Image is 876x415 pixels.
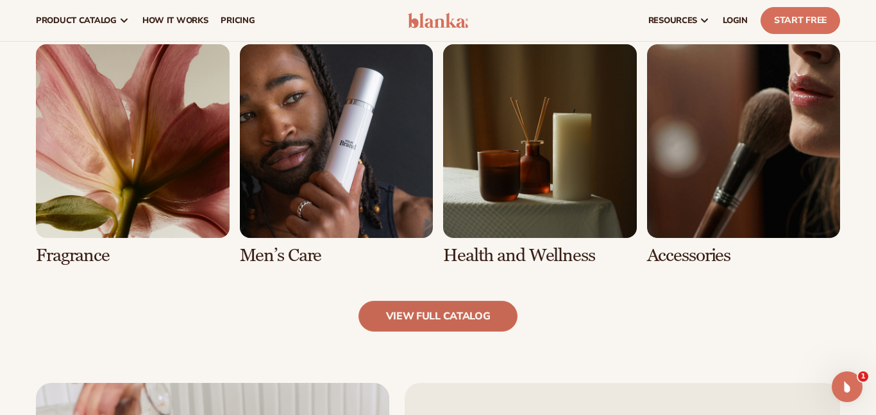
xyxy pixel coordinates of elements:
[648,15,697,26] span: resources
[36,15,117,26] span: product catalog
[647,44,841,265] div: 8 / 8
[832,371,863,402] iframe: Intercom live chat
[240,44,434,265] div: 6 / 8
[221,15,255,26] span: pricing
[443,44,637,265] div: 7 / 8
[408,13,468,28] img: logo
[358,301,518,332] a: view full catalog
[142,15,208,26] span: How It Works
[858,371,868,382] span: 1
[723,15,748,26] span: LOGIN
[36,44,230,265] div: 5 / 8
[761,7,840,34] a: Start Free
